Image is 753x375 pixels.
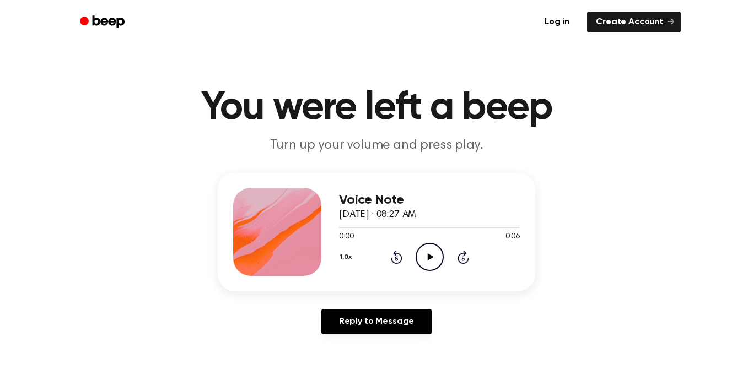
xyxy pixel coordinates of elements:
button: 1.0x [339,248,356,267]
a: Log in [534,9,580,35]
h1: You were left a beep [94,88,659,128]
h3: Voice Note [339,193,520,208]
p: Turn up your volume and press play. [165,137,588,155]
span: 0:00 [339,231,353,243]
a: Beep [72,12,135,33]
span: 0:06 [505,231,520,243]
a: Create Account [587,12,681,32]
span: [DATE] · 08:27 AM [339,210,416,220]
a: Reply to Message [321,309,432,334]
